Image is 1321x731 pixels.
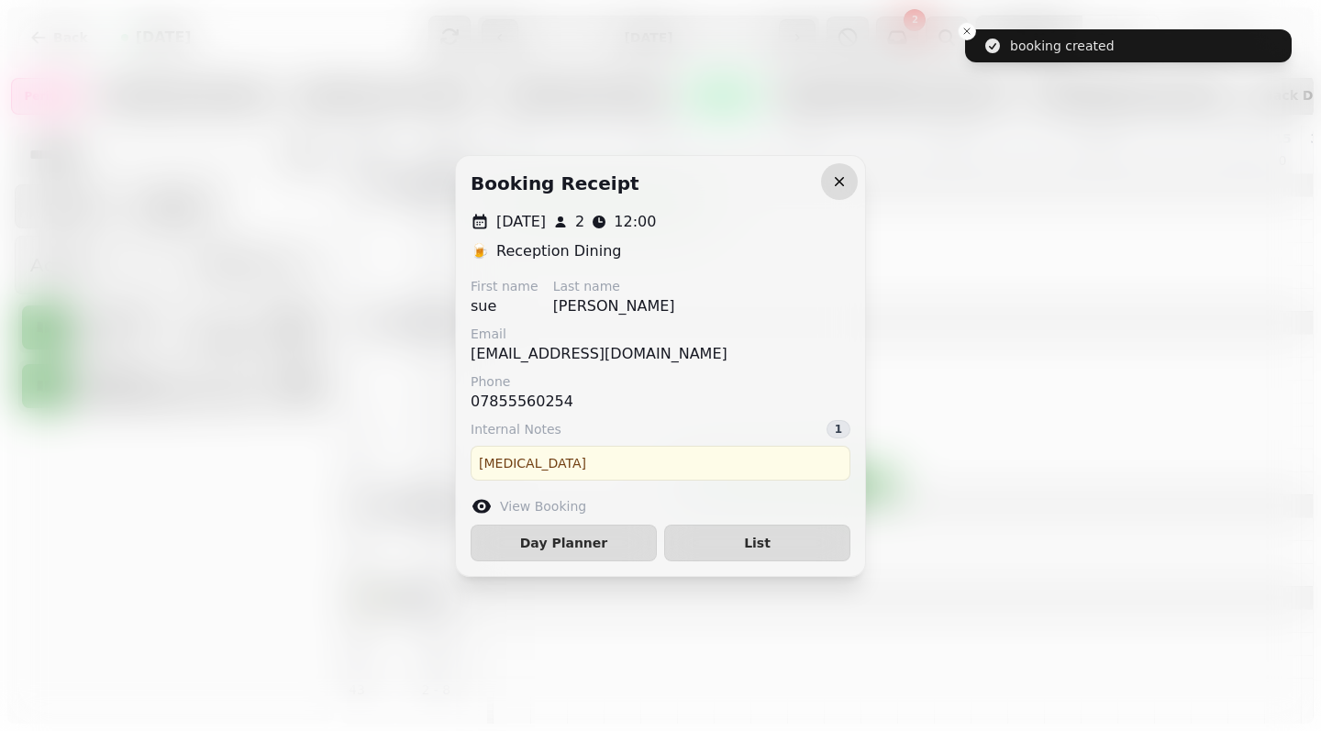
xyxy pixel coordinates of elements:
[496,211,546,233] p: [DATE]
[496,240,621,262] p: Reception Dining
[664,525,850,561] button: List
[614,211,656,233] p: 12:00
[471,446,850,481] div: [MEDICAL_DATA]
[500,497,586,515] label: View Booking
[471,343,727,365] p: [EMAIL_ADDRESS][DOMAIN_NAME]
[553,295,675,317] p: [PERSON_NAME]
[827,420,850,438] div: 1
[471,295,538,317] p: sue
[471,391,573,413] p: 07855560254
[575,211,584,233] p: 2
[471,171,639,196] h2: Booking receipt
[471,420,561,438] span: Internal Notes
[471,525,657,561] button: Day Planner
[471,372,573,391] label: Phone
[680,537,835,549] span: List
[553,277,675,295] label: Last name
[486,537,641,549] span: Day Planner
[471,277,538,295] label: First name
[471,240,489,262] p: 🍺
[471,325,727,343] label: Email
